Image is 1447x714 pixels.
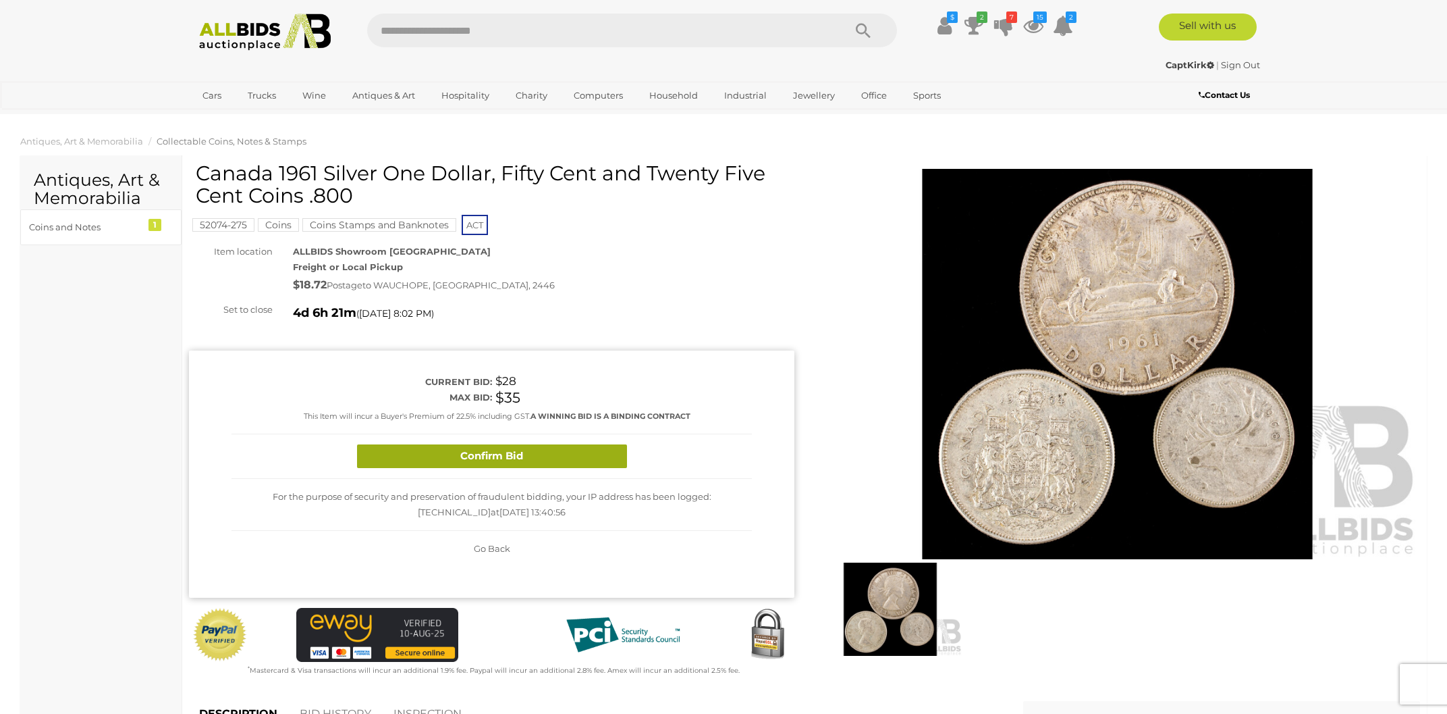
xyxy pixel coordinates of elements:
a: Collectable Coins, Notes & Stamps [157,136,306,147]
div: 1 [148,219,161,231]
span: Go Back [474,543,510,554]
a: Sign Out [1221,59,1260,70]
strong: ALLBIDS Showroom [GEOGRAPHIC_DATA] [293,246,491,257]
div: Coins and Notes [29,220,140,235]
button: Search [829,14,897,47]
span: [DATE] 8:02 PM [359,307,431,320]
a: Office [852,84,896,107]
a: Charity [507,84,556,107]
small: This Item will incur a Buyer's Premium of 22.5% including GST. [304,411,690,421]
a: [GEOGRAPHIC_DATA] [194,107,307,129]
button: Confirm Bid [357,444,627,468]
h1: Canada 1961 Silver One Dollar, Fifty Cent and Twenty Five Cent Coins .800 [196,162,791,207]
a: 52074-275 [192,220,254,230]
a: Coins [258,220,299,230]
a: CaptKirk [1166,59,1216,70]
a: Computers [565,84,632,107]
i: 7 [1006,11,1017,23]
span: ( ) [356,308,434,319]
small: Mastercard & Visa transactions will incur an additional 1.9% fee. Paypal will incur an additional... [248,666,740,675]
a: Jewellery [784,84,844,107]
span: [TECHNICAL_ID] [418,507,491,517]
a: Hospitality [433,84,498,107]
h2: Antiques, Art & Memorabilia [34,171,168,208]
img: Allbids.com.au [192,14,338,51]
img: Secured by Rapid SSL [740,608,794,662]
a: Industrial [715,84,775,107]
i: 15 [1033,11,1047,23]
img: eWAY Payment Gateway [296,608,458,662]
mark: Coins [258,218,299,232]
b: Contact Us [1199,90,1250,100]
div: Current bid: [231,374,492,390]
span: ACT [462,215,488,235]
a: $ [934,14,954,38]
strong: Freight or Local Pickup [293,261,403,272]
a: Coins Stamps and Banknotes [302,220,456,230]
img: Canada 1961 Silver One Dollar, Fifty Cent and Twenty Five Cent Coins .800 [818,563,962,656]
a: Household [640,84,707,107]
span: to WAUCHOPE, [GEOGRAPHIC_DATA], 2446 [362,280,555,290]
a: Trucks [239,84,285,107]
img: PCI DSS compliant [555,608,690,662]
span: $35 [495,389,520,406]
a: Contact Us [1199,88,1253,103]
strong: $18.72 [293,278,327,291]
a: Antiques & Art [344,84,424,107]
span: | [1216,59,1219,70]
div: Item location [179,244,283,259]
img: Official PayPal Seal [192,608,248,662]
a: 15 [1023,14,1043,38]
span: $28 [495,374,516,388]
a: Cars [194,84,230,107]
a: Antiques, Art & Memorabilia [20,136,143,147]
div: Max bid: [231,390,492,405]
i: 2 [977,11,987,23]
a: 2 [1053,14,1073,38]
div: Set to close [179,302,283,317]
a: Coins and Notes 1 [20,209,182,245]
strong: 4d 6h 21m [293,305,356,320]
i: $ [947,11,958,23]
a: 7 [993,14,1014,38]
i: 2 [1066,11,1076,23]
div: Postage [293,276,794,295]
span: [DATE] 13:40:56 [499,507,566,517]
div: For the purpose of security and preservation of fraudulent bidding, your IP address has been logg... [231,479,752,532]
a: Sports [904,84,950,107]
a: 2 [964,14,984,38]
b: A WINNING BID IS A BINDING CONTRACT [530,411,690,421]
mark: 52074-275 [192,218,254,232]
strong: CaptKirk [1166,59,1214,70]
a: Sell with us [1159,14,1257,41]
img: Canada 1961 Silver One Dollar, Fifty Cent and Twenty Five Cent Coins .800 [815,169,1420,559]
a: Wine [294,84,335,107]
mark: Coins Stamps and Banknotes [302,218,456,232]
